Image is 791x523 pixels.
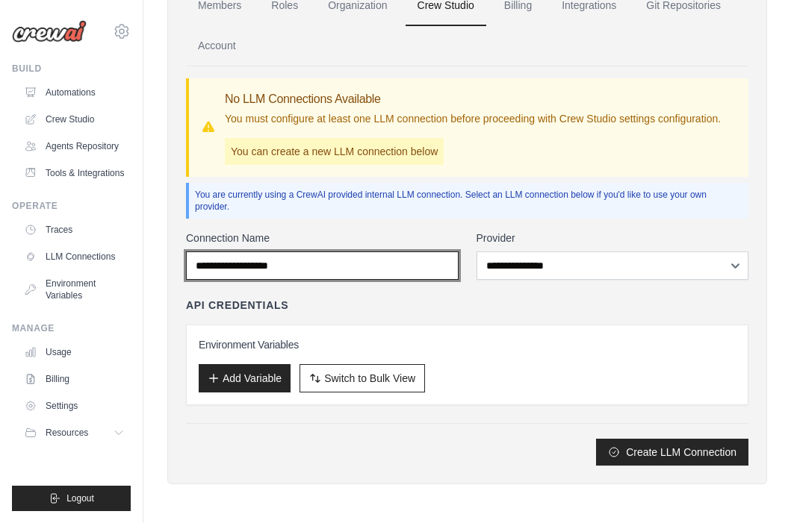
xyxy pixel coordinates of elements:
[195,189,742,213] p: You are currently using a CrewAI provided internal LLM connection. Select an LLM connection below...
[225,138,444,165] p: You can create a new LLM connection below
[18,272,131,307] a: Environment Variables
[186,26,248,66] a: Account
[596,439,748,466] button: Create LLM Connection
[716,451,791,523] iframe: Chat Widget
[18,394,131,418] a: Settings
[18,245,131,269] a: LLM Connections
[12,63,131,75] div: Build
[18,107,131,131] a: Crew Studio
[18,340,131,364] a: Usage
[12,322,131,334] div: Manage
[12,200,131,212] div: Operate
[18,421,131,445] button: Resources
[66,492,94,504] span: Logout
[300,364,425,392] button: Switch to Bulk View
[225,111,721,126] p: You must configure at least one LLM connection before proceeding with Crew Studio settings config...
[12,486,131,511] button: Logout
[186,231,459,245] label: Connection Name
[18,161,131,185] a: Tools & Integrations
[199,364,291,392] button: Add Variable
[18,218,131,242] a: Traces
[477,231,749,245] label: Provider
[199,337,736,352] h3: Environment Variables
[18,134,131,158] a: Agents Repository
[186,298,288,313] h4: API Credentials
[324,371,415,386] span: Switch to Bulk View
[18,367,131,391] a: Billing
[225,90,721,108] h3: No LLM Connections Available
[18,81,131,104] a: Automations
[46,427,88,439] span: Resources
[12,20,87,43] img: Logo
